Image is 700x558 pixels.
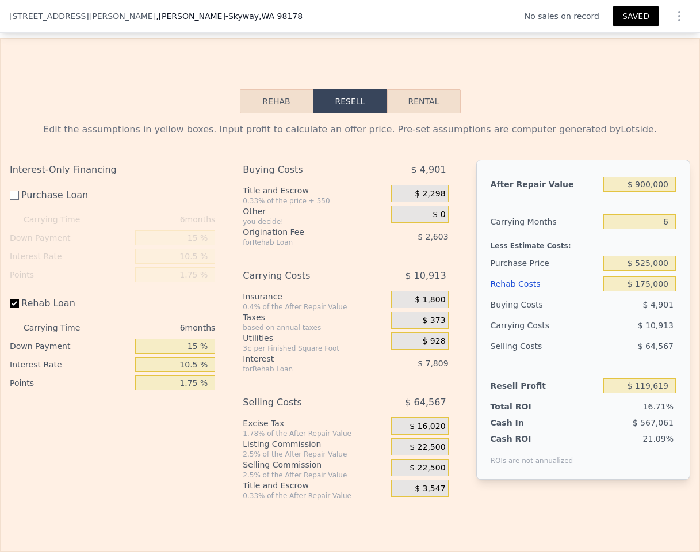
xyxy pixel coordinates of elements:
input: Rehab Loan [10,299,19,308]
div: Edit the assumptions in yellow boxes. Input profit to calculate an offer price. Pre-set assumptio... [10,123,690,136]
span: $ 2,298 [415,189,445,199]
div: Cash ROI [491,433,573,445]
div: 0.33% of the After Repair Value [243,491,387,500]
div: Down Payment [10,337,131,355]
div: for Rehab Loan [243,365,364,374]
div: Buying Costs [491,294,599,315]
span: $ 2,603 [418,232,448,241]
button: Rental [387,89,461,113]
div: Selling Costs [491,336,599,356]
div: Title and Escrow [243,185,387,196]
div: 2.5% of the After Repair Value [243,470,387,480]
span: $ 10,913 [405,265,446,286]
div: Less Estimate Costs: [491,232,676,253]
div: 0.4% of the After Repair Value [243,302,387,312]
div: Origination Fee [243,226,364,238]
div: Taxes [243,312,387,323]
div: 3¢ per Finished Square Foot [243,344,387,353]
div: Buying Costs [243,160,364,180]
div: 1.78% of the After Repair Value [243,429,387,438]
span: [STREET_ADDRESS][PERSON_NAME] [9,10,156,22]
div: Carrying Time [24,318,94,337]
div: based on annual taxes [243,323,387,332]
div: Interest Rate [10,355,131,374]
div: Utilities [243,332,387,344]
div: for Rehab Loan [243,238,364,247]
div: 6 months [98,210,215,229]
div: 2.5% of the After Repair Value [243,450,387,459]
div: Interest [243,353,364,365]
button: Rehab [240,89,313,113]
span: $ 64,567 [405,392,446,413]
div: No sales on record [525,10,609,22]
span: $ 567,061 [633,418,674,427]
div: Carrying Time [24,210,94,229]
div: 6 months [98,318,215,337]
span: $ 373 [423,316,446,326]
span: 21.09% [643,434,674,443]
div: Rehab Costs [491,274,599,294]
span: $ 1,800 [415,295,445,305]
div: Points [10,374,131,392]
div: After Repair Value [491,174,599,195]
div: Resell Profit [491,375,599,396]
div: Carrying Months [491,211,599,232]
span: $ 22,500 [410,442,445,453]
div: Points [10,265,131,284]
div: Excise Tax [243,417,387,429]
button: Resell [313,89,387,113]
span: $ 16,020 [410,422,445,432]
label: Purchase Loan [10,185,131,206]
div: Interest-Only Financing [10,160,215,180]
div: Total ROI [491,401,558,412]
label: Rehab Loan [10,293,131,314]
div: ROIs are not annualized [491,445,573,465]
span: , [PERSON_NAME]-Skyway [156,10,303,22]
button: SAVED [613,6,659,26]
div: Insurance [243,291,387,302]
span: $ 4,901 [643,300,674,309]
div: Interest Rate [10,247,131,265]
div: Listing Commission [243,438,387,450]
span: $ 4,901 [411,160,446,180]
button: Show Options [668,5,691,28]
div: Cash In [491,417,558,428]
div: Purchase Price [491,253,599,274]
span: , WA 98178 [259,12,303,21]
div: Carrying Costs [243,265,364,286]
span: $ 10,913 [638,321,674,330]
span: $ 64,567 [638,341,674,351]
div: Selling Commission [243,459,387,470]
span: $ 3,547 [415,484,445,494]
span: 16.71% [643,402,674,411]
span: $ 7,809 [418,359,448,368]
div: Title and Escrow [243,480,387,491]
span: $ 928 [423,336,446,347]
input: Purchase Loan [10,191,19,200]
div: 0.33% of the price + 550 [243,196,387,206]
div: Down Payment [10,229,131,247]
span: $ 0 [433,210,445,220]
div: Selling Costs [243,392,364,413]
span: $ 22,500 [410,463,445,473]
div: Other [243,206,387,217]
div: Carrying Costs [491,315,558,336]
div: you decide! [243,217,387,226]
